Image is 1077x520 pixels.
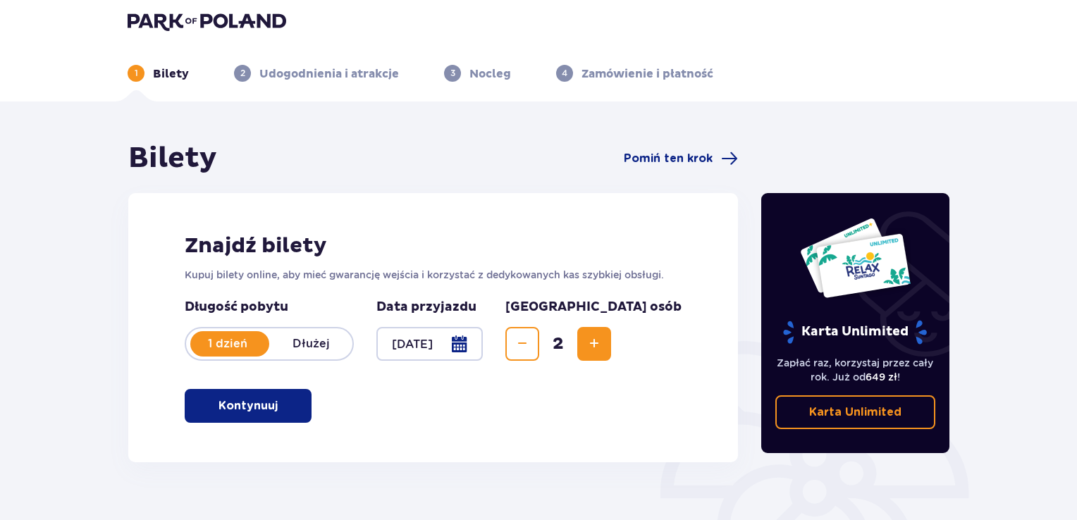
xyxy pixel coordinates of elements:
p: 3 [450,67,455,80]
p: Dłużej [269,336,352,352]
p: Zapłać raz, korzystaj przez cały rok. Już od ! [775,356,936,384]
p: Zamówienie i płatność [581,66,713,82]
button: Zmniejsz [505,327,539,361]
p: Karta Unlimited [782,320,928,345]
a: Karta Unlimited [775,395,936,429]
p: Długość pobytu [185,299,354,316]
p: 1 [135,67,138,80]
p: 4 [562,67,567,80]
img: Park of Poland logo [128,11,286,31]
div: 4Zamówienie i płatność [556,65,713,82]
span: Pomiń ten krok [624,151,713,166]
button: Zwiększ [577,327,611,361]
h1: Bilety [128,141,217,176]
p: Nocleg [469,66,511,82]
p: Udogodnienia i atrakcje [259,66,399,82]
p: Bilety [153,66,189,82]
div: 2Udogodnienia i atrakcje [234,65,399,82]
h2: Znajdź bilety [185,233,682,259]
p: 1 dzień [186,336,269,352]
span: 649 zł [866,371,897,383]
div: 3Nocleg [444,65,511,82]
a: Pomiń ten krok [624,150,738,167]
img: Dwie karty całoroczne do Suntago z napisem 'UNLIMITED RELAX', na białym tle z tropikalnymi liśćmi... [799,217,911,299]
div: 1Bilety [128,65,189,82]
p: 2 [240,67,245,80]
p: Karta Unlimited [809,404,901,420]
p: Data przyjazdu [376,299,476,316]
p: [GEOGRAPHIC_DATA] osób [505,299,682,316]
button: Kontynuuj [185,389,312,423]
p: Kontynuuj [219,398,278,414]
p: Kupuj bilety online, aby mieć gwarancję wejścia i korzystać z dedykowanych kas szybkiej obsługi. [185,268,682,282]
span: 2 [542,333,574,354]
